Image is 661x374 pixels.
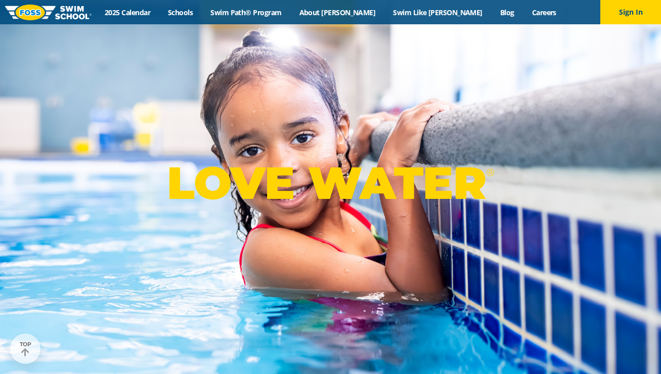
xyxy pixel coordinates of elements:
[486,166,494,179] sup: ®
[5,5,92,20] img: FOSS Swim School Logo
[202,8,290,17] a: Swim Path® Program
[96,8,159,17] a: 2025 Calendar
[159,8,202,17] a: Schools
[167,156,494,210] p: LOVE WATER
[523,8,565,17] a: Careers
[20,341,31,357] div: TOP
[384,8,492,17] a: Swim Like [PERSON_NAME]
[491,8,523,17] a: Blog
[290,8,384,17] a: About [PERSON_NAME]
